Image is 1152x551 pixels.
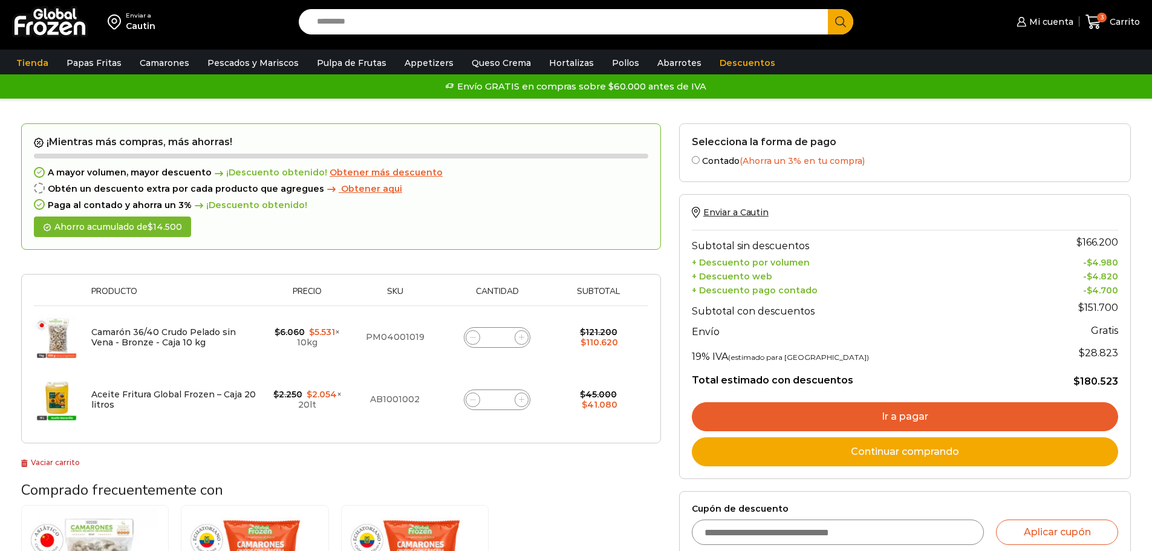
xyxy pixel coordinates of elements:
span: Carrito [1107,16,1140,28]
span: $ [1078,302,1084,313]
td: × 10kg [264,306,350,369]
span: $ [582,399,587,410]
td: × 20lt [264,368,350,431]
a: Pulpa de Frutas [311,51,392,74]
span: ¡Descuento obtenido! [212,168,327,178]
th: Precio [264,287,350,305]
a: Aceite Fritura Global Frozen – Caja 20 litros [91,389,256,410]
span: $ [580,389,585,400]
span: $ [1079,347,1085,359]
small: (estimado para [GEOGRAPHIC_DATA]) [728,353,869,362]
td: - [1023,282,1118,296]
h2: ¡Mientras más compras, más ahorras! [34,136,648,148]
span: $ [581,337,586,348]
bdi: 6.060 [275,327,305,337]
button: Aplicar cupón [996,520,1118,545]
th: Subtotal sin descuentos [692,230,1023,255]
span: Enviar a Cautin [703,207,769,218]
a: Obtener más descuento [330,168,443,178]
span: $ [1073,376,1080,387]
a: Tienda [10,51,54,74]
span: $ [148,221,153,232]
th: Producto [85,287,264,305]
span: 28.823 [1079,347,1118,359]
a: Pollos [606,51,645,74]
a: Camarón 36/40 Crudo Pelado sin Vena - Bronze - Caja 10 kg [91,327,236,348]
span: Mi cuenta [1026,16,1073,28]
div: Paga al contado y ahorra un 3% [34,200,648,210]
bdi: 166.200 [1076,236,1118,248]
span: $ [273,389,279,400]
a: Queso Crema [466,51,537,74]
span: $ [1076,236,1082,248]
a: Ir a pagar [692,402,1118,431]
a: Camarones [134,51,195,74]
img: address-field-icon.svg [108,11,126,32]
th: Subtotal [555,287,642,305]
td: - [1023,255,1118,269]
strong: Gratis [1091,325,1118,336]
h2: Selecciona la forma de pago [692,136,1118,148]
input: Contado(Ahorra un 3% en tu compra) [692,156,700,164]
bdi: 5.531 [309,327,335,337]
a: Vaciar carrito [21,458,80,467]
a: Papas Fritas [60,51,128,74]
div: A mayor volumen, mayor descuento [34,168,648,178]
span: $ [307,389,312,400]
span: $ [1087,285,1092,296]
th: Total estimado con descuentos [692,365,1023,388]
a: Continuar comprando [692,437,1118,466]
span: Comprado frecuentemente con [21,480,223,500]
th: Envío [692,320,1023,341]
bdi: 180.523 [1073,376,1118,387]
bdi: 14.500 [148,221,182,232]
span: ¡Descuento obtenido! [192,200,307,210]
span: (Ahorra un 3% en tu compra) [740,155,865,166]
a: 3 Carrito [1085,8,1140,36]
bdi: 2.250 [273,389,302,400]
a: Descuentos [714,51,781,74]
div: Ahorro acumulado de [34,217,191,238]
input: Product quantity [489,329,506,346]
td: AB1001002 [350,368,440,431]
th: Cantidad [440,287,555,305]
input: Product quantity [489,391,506,408]
td: PM04001019 [350,306,440,369]
td: - [1023,268,1118,282]
bdi: 2.054 [307,389,337,400]
span: $ [309,327,314,337]
bdi: 121.200 [580,327,617,337]
bdi: 41.080 [582,399,617,410]
th: 19% IVA [692,341,1023,365]
span: Obtener aqui [341,183,402,194]
a: Hortalizas [543,51,600,74]
label: Contado [692,154,1118,166]
a: Mi cuenta [1014,10,1073,34]
bdi: 151.700 [1078,302,1118,313]
th: + Descuento por volumen [692,255,1023,269]
label: Cupón de descuento [692,504,1118,514]
bdi: 45.000 [580,389,617,400]
th: Sku [350,287,440,305]
bdi: 4.820 [1087,271,1118,282]
bdi: 110.620 [581,337,618,348]
span: $ [1087,257,1092,268]
bdi: 4.700 [1087,285,1118,296]
a: Obtener aqui [324,184,402,194]
span: $ [275,327,280,337]
a: Pescados y Mariscos [201,51,305,74]
div: Cautin [126,20,155,32]
bdi: 4.980 [1087,257,1118,268]
div: Enviar a [126,11,155,20]
div: Obtén un descuento extra por cada producto que agregues [34,184,648,194]
span: $ [580,327,585,337]
a: Enviar a Cautin [692,207,769,218]
span: 3 [1097,13,1107,22]
th: Subtotal con descuentos [692,296,1023,320]
span: $ [1087,271,1092,282]
a: Abarrotes [651,51,708,74]
button: Search button [828,9,853,34]
th: + Descuento pago contado [692,282,1023,296]
a: Appetizers [399,51,460,74]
